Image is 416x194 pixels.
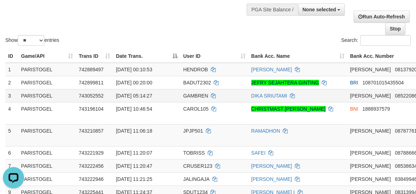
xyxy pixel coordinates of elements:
[385,23,405,35] a: Stop
[183,93,208,99] span: GAMBREN
[350,163,391,169] span: [PERSON_NAME]
[18,124,76,146] td: PARISTOGEL
[251,67,292,72] a: [PERSON_NAME]
[18,63,76,76] td: PARISTOGEL
[116,128,152,134] span: [DATE] 11:06:18
[79,106,103,112] span: 743196104
[183,128,203,134] span: JPJP501
[248,50,347,63] th: Bank Acc. Name: activate to sort column ascending
[18,102,76,124] td: PARISTOGEL
[298,4,345,16] button: None selected
[350,93,391,99] span: [PERSON_NAME]
[247,4,298,16] div: PGA Site Balance /
[350,67,391,72] span: [PERSON_NAME]
[18,50,76,63] th: Game/API: activate to sort column ascending
[251,106,326,112] a: CHRISTMAST [PERSON_NAME]
[350,128,391,134] span: [PERSON_NAME]
[79,150,103,156] span: 743221929
[5,102,18,124] td: 4
[5,89,18,102] td: 3
[183,67,208,72] span: HENDROB
[5,146,18,159] td: 6
[18,159,76,172] td: PARISTOGEL
[183,106,209,112] span: CAROL105
[116,150,152,156] span: [DATE] 11:20:07
[183,80,211,85] span: BADUT2302
[3,3,24,24] button: Open LiveChat chat widget
[5,35,59,46] label: Show entries
[79,67,103,72] span: 742889497
[116,106,152,112] span: [DATE] 10:46:54
[18,146,76,159] td: PARISTOGEL
[183,150,205,156] span: TOBRISS
[251,150,265,156] a: SAFEI
[79,93,103,99] span: 743052552
[116,93,152,99] span: [DATE] 05:14:27
[350,150,391,156] span: [PERSON_NAME]
[79,128,103,134] span: 743210857
[350,80,358,85] span: BRI
[113,50,180,63] th: Date Trans.: activate to sort column descending
[18,172,76,185] td: PARISTOGEL
[18,89,76,102] td: PARISTOGEL
[362,106,390,112] span: Copy 1888937579 to clipboard
[183,163,212,169] span: CRUSER123
[350,176,391,182] span: [PERSON_NAME]
[18,76,76,89] td: PARISTOGEL
[180,50,248,63] th: User ID: activate to sort column ascending
[183,176,209,182] span: JALINGAJA
[5,124,18,146] td: 5
[116,176,152,182] span: [DATE] 11:21:25
[5,76,18,89] td: 2
[354,11,409,23] a: Run Auto-Refresh
[362,80,404,85] span: Copy 108701015435504 to clipboard
[76,50,113,63] th: Trans ID: activate to sort column ascending
[5,63,18,76] td: 1
[251,93,287,99] a: DIKA SRIUTAMI
[79,176,103,182] span: 743222946
[251,80,319,85] a: JEFRY SEJAHTERA GINTING
[251,176,292,182] a: [PERSON_NAME]
[116,80,152,85] span: [DATE] 00:20:00
[5,50,18,63] th: ID
[116,67,152,72] span: [DATE] 00:10:53
[79,80,103,85] span: 742899811
[18,35,44,46] select: Showentries
[79,163,103,169] span: 743222456
[341,35,411,46] label: Search:
[251,163,292,169] a: [PERSON_NAME]
[350,106,358,112] span: BNI
[116,163,152,169] span: [DATE] 11:20:47
[251,128,280,134] a: RAMADHON
[303,7,336,12] span: None selected
[360,35,411,46] input: Search:
[5,159,18,172] td: 7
